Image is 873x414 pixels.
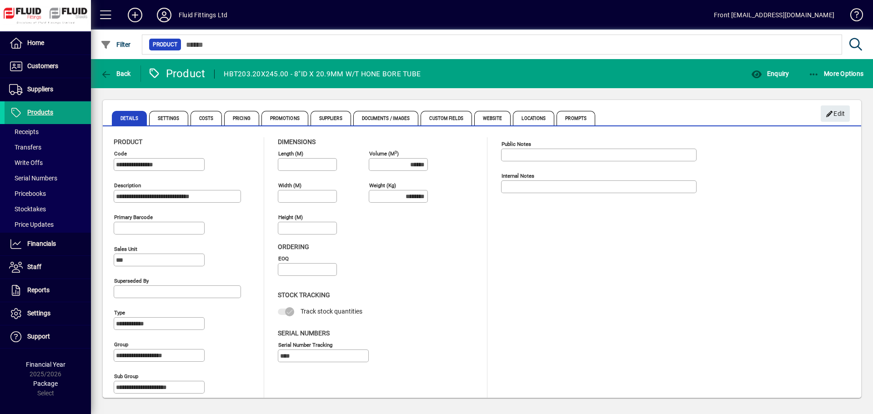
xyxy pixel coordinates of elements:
[100,41,131,48] span: Filter
[27,309,50,317] span: Settings
[114,182,141,189] mat-label: Description
[33,380,58,387] span: Package
[27,286,50,294] span: Reports
[9,190,46,197] span: Pricebooks
[843,2,862,31] a: Knowledge Base
[826,106,845,121] span: Edit
[278,291,330,299] span: Stock Tracking
[114,214,153,220] mat-label: Primary barcode
[513,111,554,125] span: Locations
[751,70,789,77] span: Enquiry
[114,138,142,145] span: Product
[806,65,866,82] button: More Options
[100,70,131,77] span: Back
[502,173,534,179] mat-label: Internal Notes
[5,140,91,155] a: Transfers
[557,111,595,125] span: Prompts
[27,109,53,116] span: Products
[714,8,834,22] div: Front [EMAIL_ADDRESS][DOMAIN_NAME]
[5,155,91,170] a: Write Offs
[27,333,50,340] span: Support
[149,111,188,125] span: Settings
[5,32,91,55] a: Home
[278,243,309,250] span: Ordering
[278,341,332,348] mat-label: Serial Number tracking
[5,201,91,217] a: Stocktakes
[9,175,57,182] span: Serial Numbers
[27,39,44,46] span: Home
[474,111,511,125] span: Website
[5,55,91,78] a: Customers
[27,263,41,270] span: Staff
[27,62,58,70] span: Customers
[112,111,147,125] span: Details
[5,233,91,255] a: Financials
[5,186,91,201] a: Pricebooks
[5,170,91,186] a: Serial Numbers
[9,159,43,166] span: Write Offs
[9,221,54,228] span: Price Updates
[120,7,150,23] button: Add
[261,111,308,125] span: Promotions
[821,105,850,122] button: Edit
[224,111,259,125] span: Pricing
[5,279,91,302] a: Reports
[114,278,149,284] mat-label: Superseded by
[5,124,91,140] a: Receipts
[5,256,91,279] a: Staff
[278,182,301,189] mat-label: Width (m)
[27,85,53,93] span: Suppliers
[153,40,177,49] span: Product
[749,65,791,82] button: Enquiry
[224,67,421,81] div: HBT203.20X245.00 - 8"ID X 20.9MM W/T HONE BORE TUBE
[5,78,91,101] a: Suppliers
[311,111,351,125] span: Suppliers
[5,325,91,348] a: Support
[421,111,472,125] span: Custom Fields
[9,128,39,135] span: Receipts
[808,70,864,77] span: More Options
[369,150,399,157] mat-label: Volume (m )
[191,111,222,125] span: Costs
[9,205,46,213] span: Stocktakes
[26,361,65,368] span: Financial Year
[114,373,138,379] mat-label: Sub group
[114,341,128,348] mat-label: Group
[27,240,56,247] span: Financials
[502,141,531,147] mat-label: Public Notes
[369,182,396,189] mat-label: Weight (Kg)
[278,329,330,337] span: Serial Numbers
[301,308,362,315] span: Track stock quantities
[278,150,303,157] mat-label: Length (m)
[9,144,41,151] span: Transfers
[98,36,133,53] button: Filter
[148,66,206,81] div: Product
[5,302,91,325] a: Settings
[179,8,227,22] div: Fluid Fittings Ltd
[278,255,289,262] mat-label: EOQ
[98,65,133,82] button: Back
[114,246,137,252] mat-label: Sales unit
[91,65,141,82] app-page-header-button: Back
[114,150,127,157] mat-label: Code
[114,309,125,316] mat-label: Type
[278,214,303,220] mat-label: Height (m)
[395,150,397,154] sup: 3
[353,111,419,125] span: Documents / Images
[278,138,316,145] span: Dimensions
[5,217,91,232] a: Price Updates
[150,7,179,23] button: Profile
